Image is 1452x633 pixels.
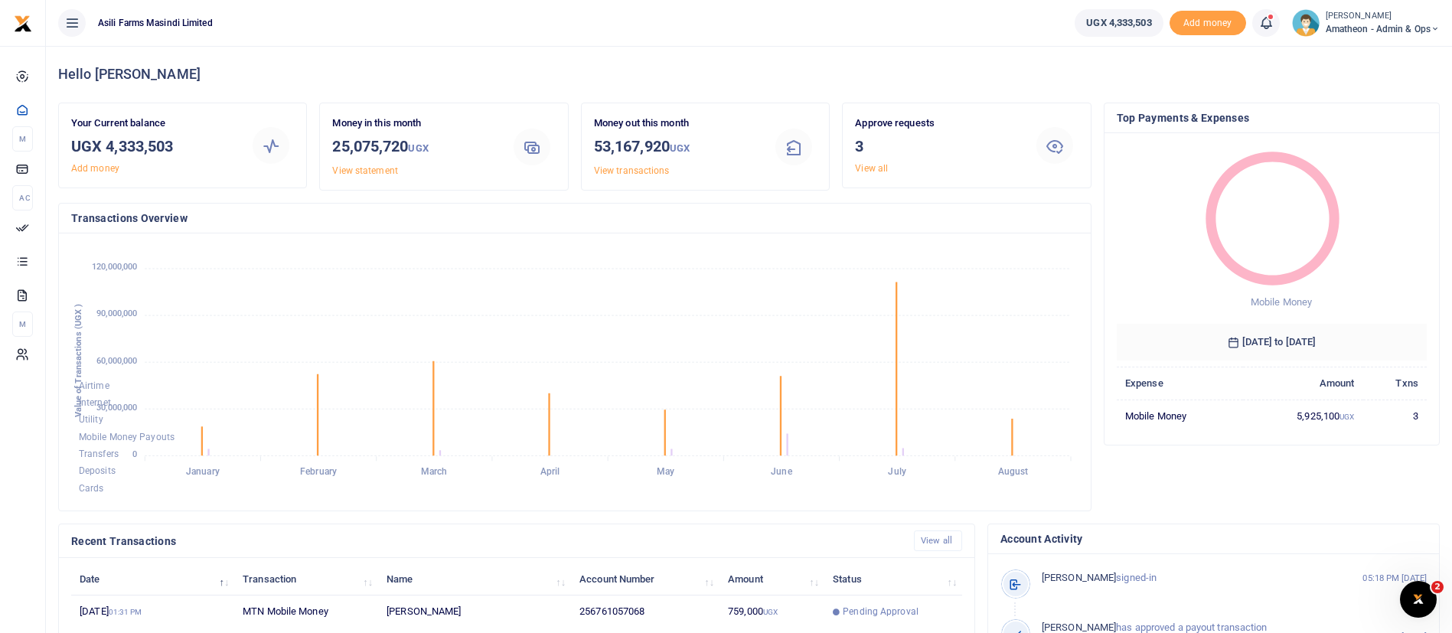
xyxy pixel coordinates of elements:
[332,135,497,160] h3: 25,075,720
[1243,400,1363,432] td: 5,925,100
[1326,22,1440,36] span: Amatheon - Admin & Ops
[14,17,32,28] a: logo-small logo-large logo-large
[79,483,104,494] span: Cards
[571,595,719,628] td: 256761057068
[92,263,137,272] tspan: 120,000,000
[1431,581,1444,593] span: 2
[1069,9,1169,37] li: Wallet ballance
[1339,413,1354,421] small: UGX
[1251,296,1312,308] span: Mobile Money
[79,415,103,426] span: Utility
[186,467,220,478] tspan: January
[1117,367,1243,400] th: Expense
[1292,9,1440,37] a: profile-user [PERSON_NAME] Amatheon - Admin & Ops
[73,304,83,418] text: Value of Transactions (UGX )
[378,595,571,628] td: [PERSON_NAME]
[824,563,962,595] th: Status: activate to sort column ascending
[855,135,1020,158] h3: 3
[855,163,888,174] a: View all
[1400,581,1437,618] iframe: Intercom live chat
[1117,109,1427,126] h4: Top Payments & Expenses
[408,142,428,154] small: UGX
[1170,16,1246,28] a: Add money
[914,530,962,551] a: View all
[332,165,397,176] a: View statement
[421,467,448,478] tspan: March
[79,449,119,459] span: Transfers
[1363,367,1427,400] th: Txns
[657,467,674,478] tspan: May
[1292,9,1320,37] img: profile-user
[12,126,33,152] li: M
[1042,572,1116,583] span: [PERSON_NAME]
[71,163,119,174] a: Add money
[58,66,1440,83] h4: Hello [PERSON_NAME]
[1042,570,1330,586] p: signed-in
[12,185,33,210] li: Ac
[234,563,378,595] th: Transaction: activate to sort column ascending
[1042,622,1116,633] span: [PERSON_NAME]
[1362,572,1427,585] small: 05:18 PM [DATE]
[71,210,1078,227] h4: Transactions Overview
[79,380,109,391] span: Airtime
[1117,400,1243,432] td: Mobile Money
[71,533,902,550] h4: Recent Transactions
[763,608,778,616] small: UGX
[1326,10,1440,23] small: [PERSON_NAME]
[14,15,32,33] img: logo-small
[719,563,824,595] th: Amount: activate to sort column ascending
[132,449,137,459] tspan: 0
[71,116,236,132] p: Your Current balance
[1243,367,1363,400] th: Amount
[300,467,337,478] tspan: February
[888,467,905,478] tspan: July
[332,116,497,132] p: Money in this month
[594,116,759,132] p: Money out this month
[71,563,234,595] th: Date: activate to sort column descending
[71,135,236,158] h3: UGX 4,333,503
[594,135,759,160] h3: 53,167,920
[96,403,137,413] tspan: 30,000,000
[96,309,137,319] tspan: 90,000,000
[1000,530,1427,547] h4: Account Activity
[594,165,670,176] a: View transactions
[1170,11,1246,36] li: Toup your wallet
[1117,324,1427,361] h6: [DATE] to [DATE]
[79,397,111,408] span: Internet
[92,16,219,30] span: Asili Farms Masindi Limited
[71,595,234,628] td: [DATE]
[378,563,571,595] th: Name: activate to sort column ascending
[1170,11,1246,36] span: Add money
[1086,15,1151,31] span: UGX 4,333,503
[1363,400,1427,432] td: 3
[998,467,1029,478] tspan: August
[109,608,142,616] small: 01:31 PM
[234,595,378,628] td: MTN Mobile Money
[96,356,137,366] tspan: 60,000,000
[843,605,919,618] span: Pending Approval
[540,467,560,478] tspan: April
[79,466,116,477] span: Deposits
[1075,9,1163,37] a: UGX 4,333,503
[12,312,33,337] li: M
[719,595,824,628] td: 759,000
[79,432,175,442] span: Mobile Money Payouts
[571,563,719,595] th: Account Number: activate to sort column ascending
[771,467,792,478] tspan: June
[670,142,690,154] small: UGX
[855,116,1020,132] p: Approve requests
